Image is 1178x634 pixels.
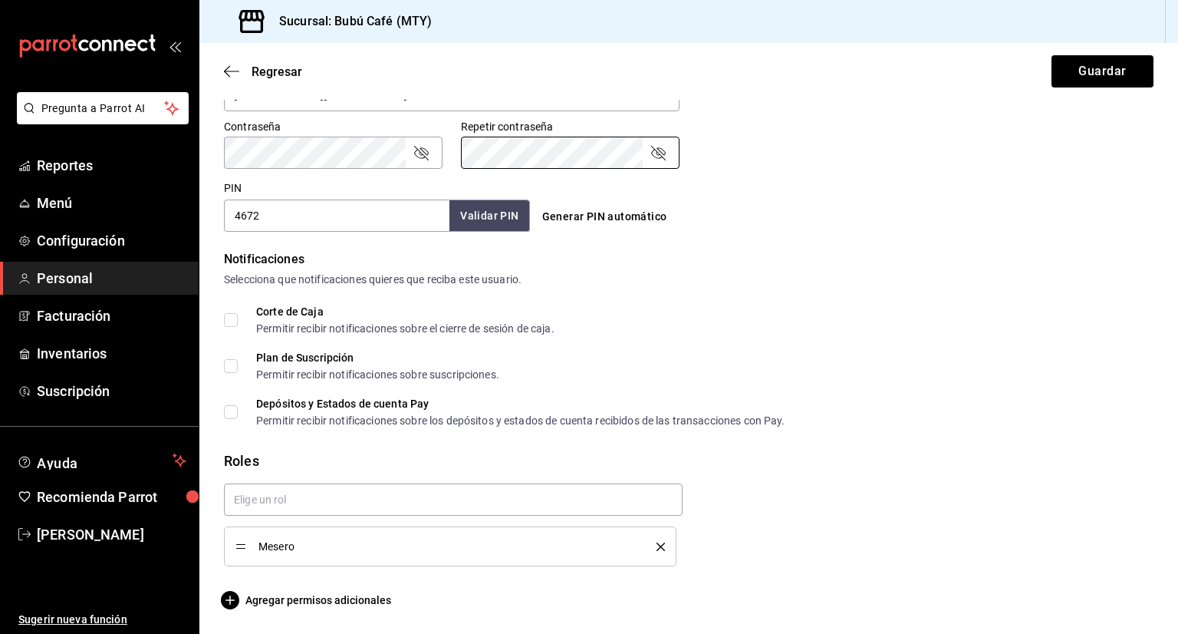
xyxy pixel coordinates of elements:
div: Selecciona que notificaciones quieres que reciba este usuario. [224,272,1153,288]
span: Pregunta a Parrot AI [41,101,165,117]
div: Notificaciones [224,250,1153,269]
span: Recomienda Parrot [37,487,186,507]
span: Menú [37,193,186,213]
span: Inventarios [37,343,186,364]
label: Repetir contraseña [461,121,679,132]
span: Personal [37,268,186,289]
span: Regresar [252,64,302,79]
button: delete [646,543,665,551]
span: Sugerir nueva función [18,612,186,628]
label: PIN [224,183,242,193]
button: Pregunta a Parrot AI [17,92,189,124]
input: Elige un rol [224,484,683,516]
button: Validar PIN [449,200,529,232]
button: Agregar permisos adicionales [224,591,391,609]
button: Guardar [1051,55,1153,88]
div: Plan de Suscripción [256,352,499,363]
button: open_drawer_menu [169,40,181,52]
span: [PERSON_NAME] [37,524,186,545]
div: Permitir recibir notificaciones sobre el cierre de sesión de caja. [256,323,554,334]
input: 3 a 6 dígitos [224,200,449,232]
span: Reportes [37,155,186,176]
div: Roles [224,451,1153,471]
h3: Sucursal: Bubú Café (MTY) [267,12,432,31]
div: Corte de Caja [256,306,554,317]
label: Contraseña [224,121,443,132]
button: passwordField [412,144,430,162]
span: Mesero [258,541,633,552]
span: Ayuda [37,451,166,470]
button: Regresar [224,64,302,79]
div: Permitir recibir notificaciones sobre suscripciones. [256,369,499,380]
a: Pregunta a Parrot AI [11,111,189,127]
span: Configuración [37,230,186,251]
button: passwordField [649,144,667,162]
div: Depósitos y Estados de cuenta Pay [256,398,785,409]
div: Permitir recibir notificaciones sobre los depósitos y estados de cuenta recibidos de las transacc... [256,415,785,426]
button: Generar PIN automático [536,203,673,231]
span: Facturación [37,305,186,326]
span: Suscripción [37,381,186,401]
